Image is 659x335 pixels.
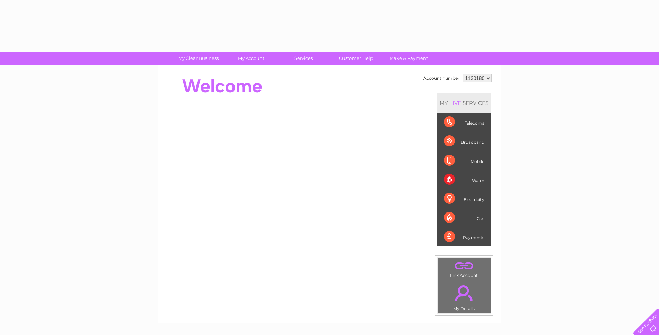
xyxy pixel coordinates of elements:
a: My Account [222,52,280,65]
div: Electricity [444,189,484,208]
div: Telecoms [444,113,484,132]
div: Broadband [444,132,484,151]
a: Make A Payment [380,52,437,65]
a: . [439,260,489,272]
a: Services [275,52,332,65]
td: Account number [422,72,461,84]
a: My Clear Business [170,52,227,65]
div: Mobile [444,151,484,170]
div: MY SERVICES [437,93,491,113]
div: Water [444,170,484,189]
div: Gas [444,208,484,227]
td: Link Account [437,258,491,280]
td: My Details [437,279,491,313]
a: Customer Help [328,52,385,65]
div: LIVE [448,100,463,106]
a: . [439,281,489,305]
div: Payments [444,227,484,246]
